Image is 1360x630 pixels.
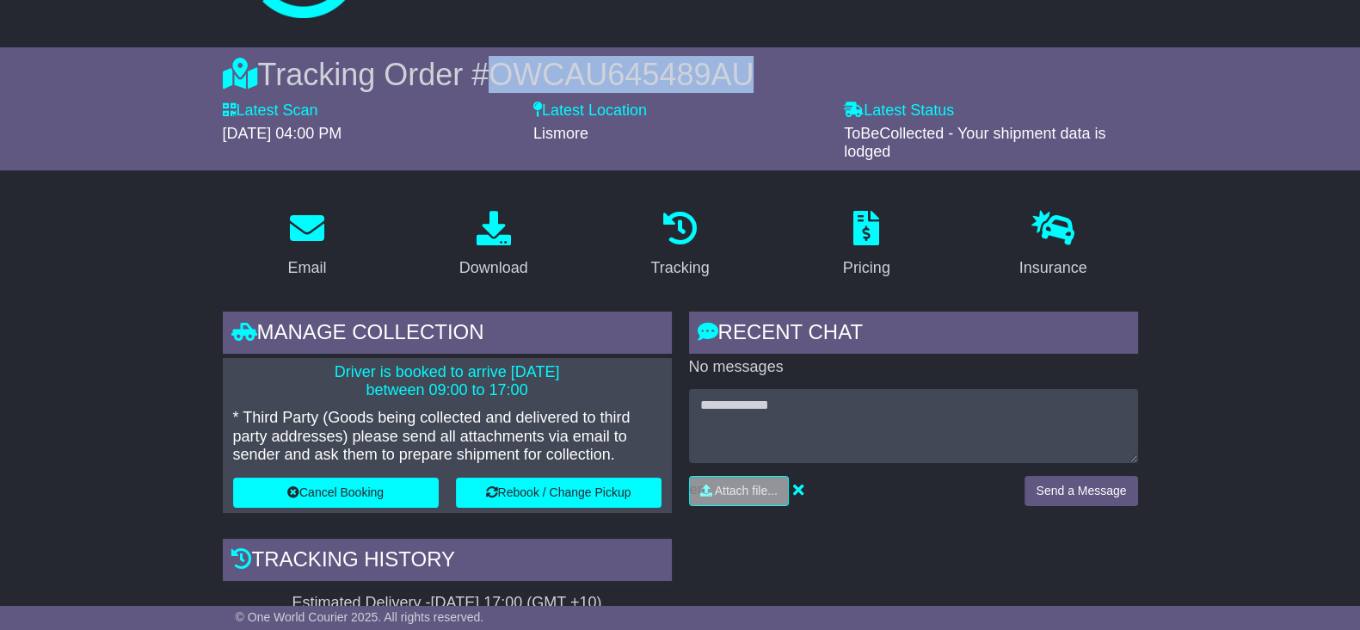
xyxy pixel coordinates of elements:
[233,478,439,508] button: Cancel Booking
[844,125,1105,161] span: ToBeCollected - Your shipment data is lodged
[223,594,672,613] div: Estimated Delivery -
[689,358,1138,377] p: No messages
[489,57,754,92] span: OWCAU645489AU
[1019,256,1087,280] div: Insurance
[223,539,672,585] div: Tracking history
[533,125,588,142] span: Lismore
[639,205,720,286] a: Tracking
[233,409,662,465] p: * Third Party (Goods being collected and delivered to third party addresses) please send all atta...
[431,594,602,613] div: [DATE] 17:00 (GMT +10)
[1008,205,1098,286] a: Insurance
[223,125,342,142] span: [DATE] 04:00 PM
[533,102,647,120] label: Latest Location
[287,256,326,280] div: Email
[236,610,484,624] span: © One World Courier 2025. All rights reserved.
[1025,476,1137,506] button: Send a Message
[448,205,539,286] a: Download
[844,102,954,120] label: Latest Status
[223,312,672,358] div: Manage collection
[276,205,337,286] a: Email
[233,363,662,400] p: Driver is booked to arrive [DATE] between 09:00 to 17:00
[456,478,662,508] button: Rebook / Change Pickup
[832,205,902,286] a: Pricing
[459,256,528,280] div: Download
[843,256,890,280] div: Pricing
[650,256,709,280] div: Tracking
[223,56,1138,93] div: Tracking Order #
[689,312,1138,358] div: RECENT CHAT
[223,102,318,120] label: Latest Scan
